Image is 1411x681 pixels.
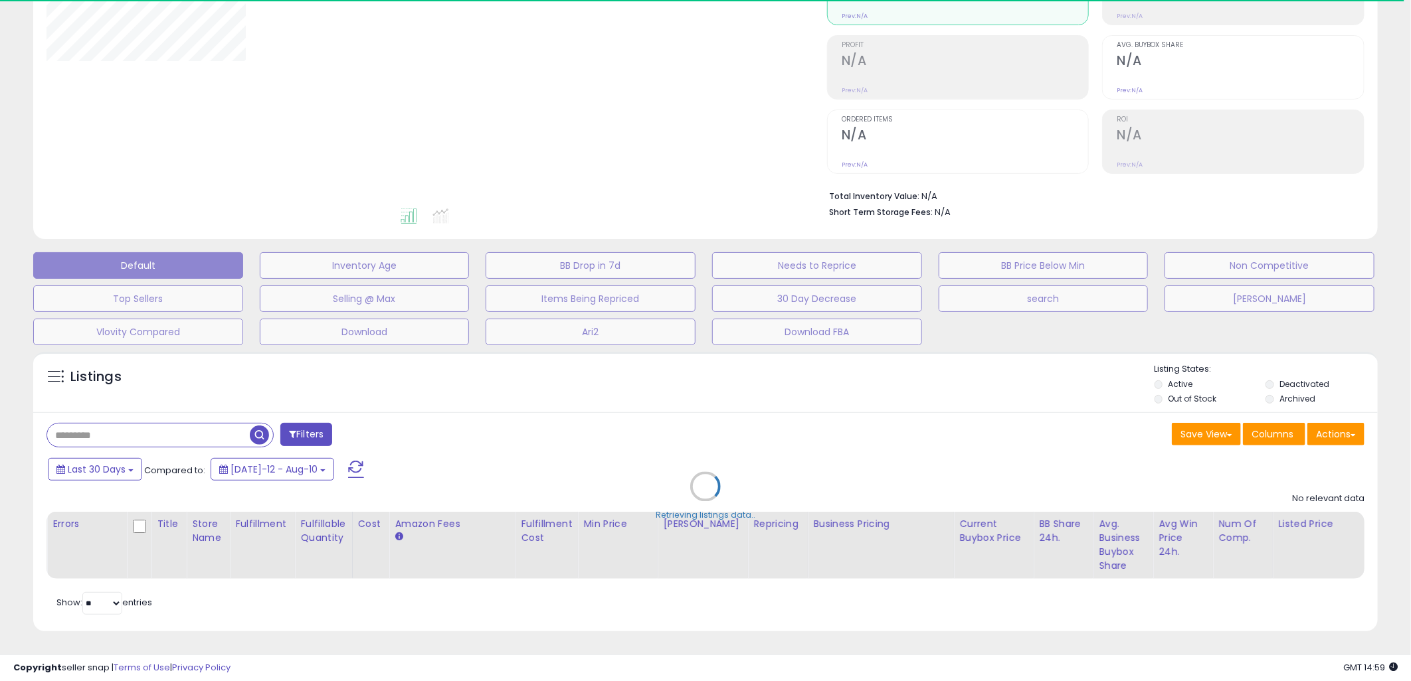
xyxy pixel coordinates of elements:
[114,661,170,674] a: Terms of Use
[13,661,62,674] strong: Copyright
[260,319,470,345] button: Download
[1117,12,1143,20] small: Prev: N/A
[1117,53,1364,71] h2: N/A
[1117,116,1364,123] span: ROI
[486,319,696,345] button: Ari2
[842,161,868,169] small: Prev: N/A
[939,252,1149,279] button: BB Price Below Min
[13,662,231,674] div: seller snap | |
[1165,252,1374,279] button: Non Competitive
[486,252,696,279] button: BB Drop in 7d
[829,190,919,202] b: Total Inventory Value:
[842,116,1089,123] span: Ordered Items
[656,510,755,522] div: Retrieving listings data..
[33,252,243,279] button: Default
[486,285,696,312] button: Items Being Repriced
[1117,161,1143,169] small: Prev: N/A
[33,285,243,312] button: Top Sellers
[260,285,470,312] button: Selling @ Max
[842,12,868,20] small: Prev: N/A
[939,285,1149,312] button: search
[829,187,1355,203] li: N/A
[935,206,951,218] span: N/A
[842,53,1089,71] h2: N/A
[829,206,933,218] b: Short Term Storage Fees:
[33,319,243,345] button: Vlovity Compared
[172,661,231,674] a: Privacy Policy
[260,252,470,279] button: Inventory Age
[712,319,922,345] button: Download FBA
[712,252,922,279] button: Needs to Reprice
[712,285,922,312] button: 30 Day Decrease
[1117,86,1143,94] small: Prev: N/A
[842,42,1089,49] span: Profit
[1117,42,1364,49] span: Avg. Buybox Share
[842,127,1089,145] h2: N/A
[1343,661,1398,674] span: 2025-09-10 14:59 GMT
[1165,285,1374,312] button: [PERSON_NAME]
[1117,127,1364,145] h2: N/A
[842,86,868,94] small: Prev: N/A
